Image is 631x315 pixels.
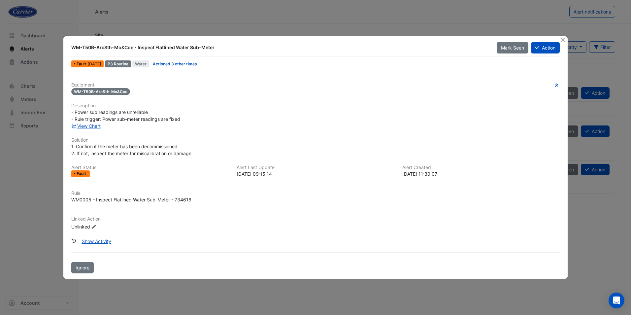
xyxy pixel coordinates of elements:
h6: Alert Last Update [237,165,394,170]
button: Show Activity [78,235,116,247]
h6: Description [71,103,560,109]
h6: Alert Created [402,165,560,170]
h6: Rule [71,191,560,196]
h6: Equipment [71,82,560,88]
span: Water [132,60,149,67]
div: [DATE] 11:30:07 [402,170,560,177]
button: Mark Seen [497,42,528,53]
span: Ignore [76,265,89,270]
div: WM-T50B-ArcSth-Mo&Coe - Inspect Flatlined Water Sub-Meter [71,44,488,51]
span: Mark Seen [501,45,524,51]
h6: Linked Action [71,216,560,222]
div: P3 Routine [105,60,131,67]
h6: Alert Status [71,165,229,170]
button: Close [559,36,566,43]
div: Unlinked [71,223,150,230]
button: Ignore [71,262,94,273]
div: [DATE] 09:15:14 [237,170,394,177]
button: Action [531,42,560,53]
a: Actioned 3 other times [153,61,197,66]
span: Fault [77,172,87,176]
div: WM0005 - Inspect Flatlined Water Sub-Meter - 734618 [71,196,191,203]
span: WM-T50B-ArcSth-Mo&Coe [71,88,130,95]
span: - Power sub readings are unreliable - Rule trigger: Power sub-meter readings are fixed [71,109,180,122]
span: Fault [77,62,87,66]
h6: Solution [71,137,560,143]
div: Open Intercom Messenger [609,293,624,308]
span: Tue 26-Aug-2025 09:15 AEST [87,61,101,66]
span: 1. Confirm if the meter has been decommissioned 2. If not, inspect the meter for miscalibration o... [71,144,191,156]
a: View Chart [71,123,101,129]
fa-icon: Edit Linked Action [91,224,96,229]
